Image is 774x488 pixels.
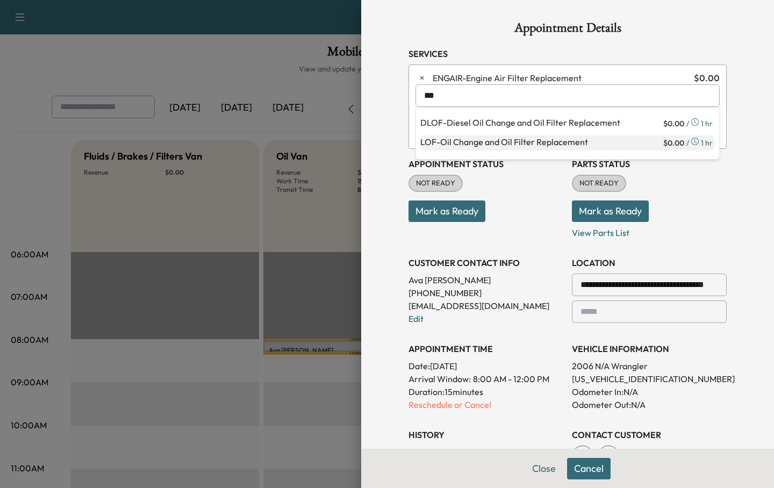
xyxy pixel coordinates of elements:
p: Reschedule or Cancel [408,398,563,411]
h3: VEHICLE INFORMATION [572,342,727,355]
h1: Appointment Details [408,21,727,39]
button: Cancel [567,458,611,479]
span: $ 0.00 [694,71,720,84]
p: [PHONE_NUMBER] [408,286,563,299]
h3: Services [408,47,727,60]
p: [US_VEHICLE_IDENTIFICATION_NUMBER] [572,372,727,385]
p: Arrival Window: [408,372,563,385]
a: Edit [408,313,424,324]
p: Date: [DATE] [408,360,563,372]
button: Mark as Ready [572,200,649,222]
p: Duration: 15 minutes [408,385,563,398]
h3: Parts Status [572,157,727,170]
h3: APPOINTMENT TIME [408,342,563,355]
p: 2006 N/A Wrangler [572,360,727,372]
button: Mark as Ready [408,200,485,222]
h3: Appointment Status [408,157,563,170]
p: Ava [PERSON_NAME] [408,274,563,286]
h3: LOCATION [572,256,727,269]
p: Diesel Oil Change and Oil Filter Replacement [420,116,661,131]
p: Created By : Curbee Chevrolet [408,446,563,458]
span: NOT READY [410,178,462,189]
p: [EMAIL_ADDRESS][DOMAIN_NAME] [408,299,563,312]
div: / 1 hr [661,135,715,150]
p: Odometer Out: N/A [572,398,727,411]
span: $ 0.00 [663,138,684,148]
span: 8:00 AM - 12:00 PM [473,372,549,385]
button: Close [525,458,563,479]
p: View Parts List [572,222,727,239]
div: / 1 hr [661,116,715,131]
span: NOT READY [573,178,625,189]
p: Oil Change and Oil Filter Replacement [420,135,661,150]
h3: CONTACT CUSTOMER [572,428,727,441]
h3: History [408,428,563,441]
span: $ 0.00 [663,118,684,129]
p: Odometer In: N/A [572,385,727,398]
span: Engine Air Filter Replacement [433,71,690,84]
h3: CUSTOMER CONTACT INFO [408,256,563,269]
